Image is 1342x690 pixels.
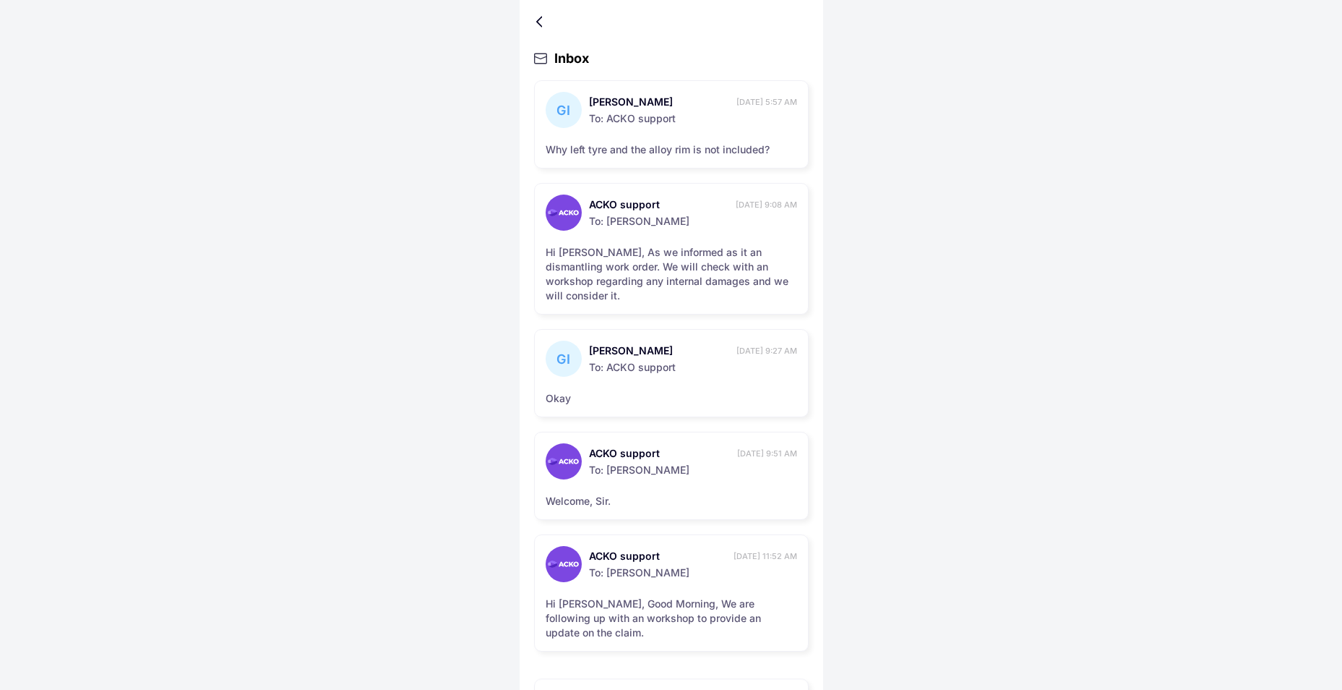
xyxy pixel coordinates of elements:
span: To: ACKO support [589,109,797,126]
span: ACKO support [589,197,732,212]
div: Welcome, Sir. [546,494,797,508]
img: horizontal-gradient-white-text.png [548,458,578,465]
span: [DATE] 9:51 AM [737,448,797,459]
div: Inbox [534,51,809,66]
span: [DATE] 9:08 AM [736,199,797,210]
div: Hi [PERSON_NAME], As we informed as it an dismantling work order. We will check with an workshop ... [546,245,797,303]
span: To: ACKO support [589,358,797,375]
img: horizontal-gradient-white-text.png [548,209,578,216]
span: To: [PERSON_NAME] [589,212,797,229]
span: [PERSON_NAME] [589,344,733,358]
span: [DATE] 5:57 AM [736,96,797,108]
span: [DATE] 9:27 AM [736,345,797,357]
span: ACKO support [589,549,730,563]
img: horizontal-gradient-white-text.png [548,561,578,568]
span: ACKO support [589,446,734,461]
span: To: [PERSON_NAME] [589,563,797,580]
span: To: [PERSON_NAME] [589,461,797,477]
div: Okay [546,391,797,406]
div: Hi [PERSON_NAME], Good Morning, We are following up with an workshop to provide an update on the ... [546,597,797,640]
span: [PERSON_NAME] [589,95,733,109]
div: GI [546,92,582,128]
div: GI [546,341,582,377]
div: Why left tyre and the alloy rim is not included? [546,142,797,157]
span: [DATE] 11:52 AM [734,550,797,562]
